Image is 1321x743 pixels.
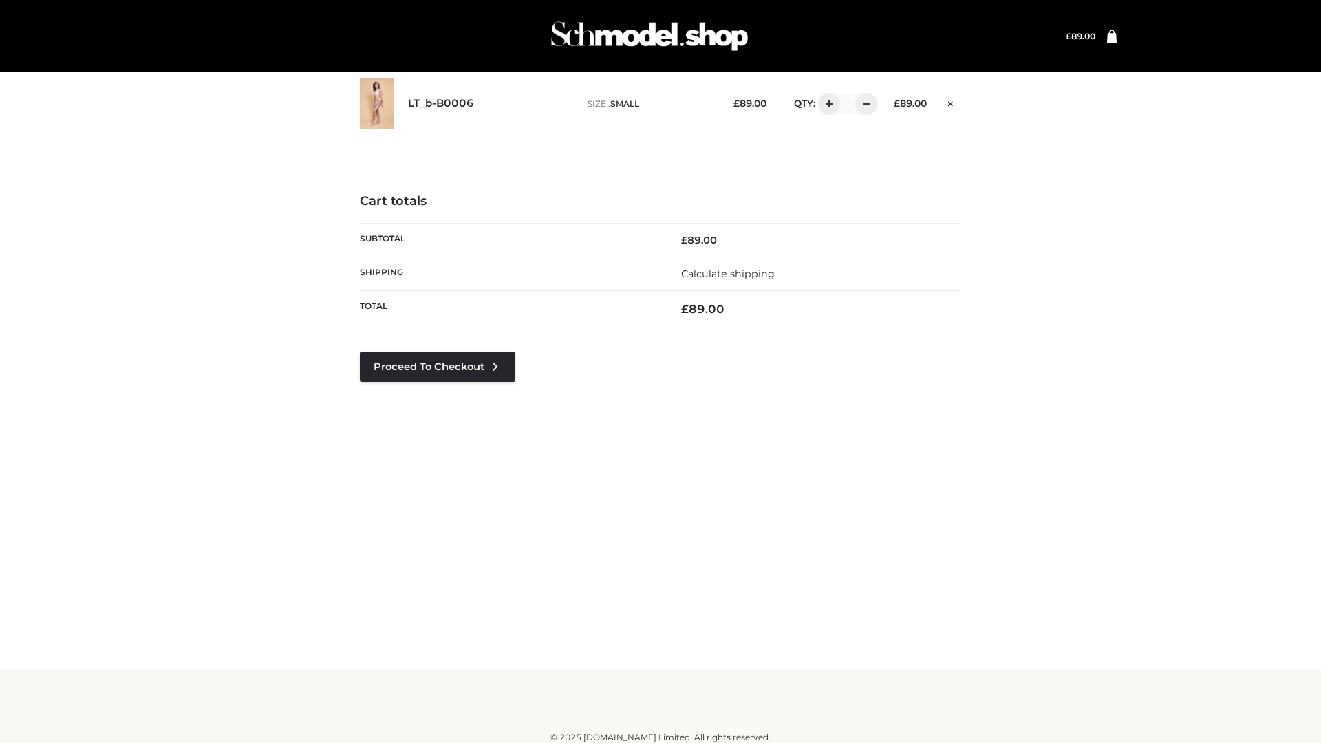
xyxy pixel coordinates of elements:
h4: Cart totals [360,194,961,209]
span: £ [681,234,687,246]
th: Total [360,291,660,327]
bdi: 89.00 [894,98,927,109]
a: Calculate shipping [681,268,775,280]
span: £ [681,302,689,316]
th: Shipping [360,257,660,290]
th: Subtotal [360,223,660,257]
a: £89.00 [1066,31,1095,41]
p: size : [588,98,712,110]
bdi: 89.00 [681,302,724,316]
bdi: 89.00 [733,98,766,109]
span: £ [733,98,740,109]
div: QTY: [780,93,872,115]
a: LT_b-B0006 [408,97,474,110]
span: £ [894,98,900,109]
bdi: 89.00 [681,234,717,246]
a: Remove this item [941,93,961,111]
span: SMALL [610,98,639,109]
img: LT_b-B0006 - SMALL [360,78,394,129]
a: Proceed to Checkout [360,352,515,382]
img: Schmodel Admin 964 [546,9,753,63]
bdi: 89.00 [1066,31,1095,41]
span: £ [1066,31,1071,41]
